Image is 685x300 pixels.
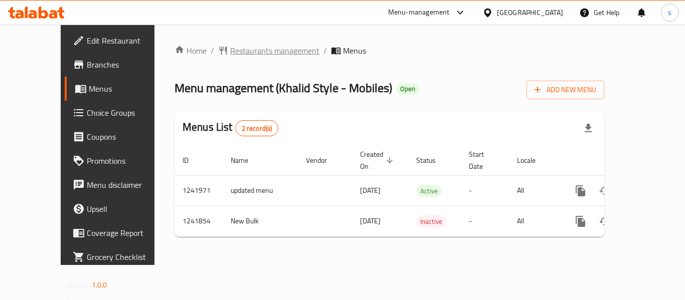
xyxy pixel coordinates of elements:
[87,131,167,143] span: Coupons
[175,45,604,57] nav: breadcrumb
[211,45,214,57] li: /
[183,120,278,136] h2: Menus List
[65,245,175,269] a: Grocery Checklist
[87,155,167,167] span: Promotions
[65,125,175,149] a: Coupons
[87,35,167,47] span: Edit Restaurant
[569,209,593,233] button: more
[218,45,319,57] a: Restaurants management
[396,83,419,95] div: Open
[65,221,175,245] a: Coverage Report
[65,173,175,197] a: Menu disclaimer
[87,251,167,263] span: Grocery Checklist
[469,148,497,172] span: Start Date
[65,53,175,77] a: Branches
[89,83,167,95] span: Menus
[235,120,279,136] div: Total records count
[527,81,604,99] button: Add New Menu
[65,77,175,101] a: Menus
[230,45,319,57] span: Restaurants management
[561,145,673,176] th: Actions
[65,29,175,53] a: Edit Restaurant
[509,175,561,206] td: All
[175,45,207,57] a: Home
[65,197,175,221] a: Upsell
[66,278,90,291] span: Version:
[461,175,509,206] td: -
[87,203,167,215] span: Upsell
[416,185,442,197] span: Active
[87,179,167,191] span: Menu disclaimer
[65,101,175,125] a: Choice Groups
[396,85,419,93] span: Open
[231,154,261,166] span: Name
[175,206,223,236] td: 1241854
[388,7,450,19] div: Menu-management
[183,154,202,166] span: ID
[593,209,617,233] button: Change Status
[569,179,593,203] button: more
[509,206,561,236] td: All
[497,7,563,18] div: [GEOGRAPHIC_DATA]
[416,216,446,227] span: Inactive
[517,154,549,166] span: Locale
[360,214,381,227] span: [DATE]
[360,148,396,172] span: Created On
[175,145,673,237] table: enhanced table
[416,154,449,166] span: Status
[87,59,167,71] span: Branches
[360,184,381,197] span: [DATE]
[223,175,298,206] td: updated menu
[535,84,596,96] span: Add New Menu
[175,77,392,99] span: Menu management ( Khalid Style - Mobiles )
[87,107,167,119] span: Choice Groups
[343,45,366,57] span: Menus
[65,149,175,173] a: Promotions
[223,206,298,236] td: New Bulk
[306,154,340,166] span: Vendor
[175,175,223,206] td: 1241971
[87,227,167,239] span: Coverage Report
[668,7,671,18] span: s
[323,45,327,57] li: /
[461,206,509,236] td: -
[593,179,617,203] button: Change Status
[92,278,107,291] span: 1.0.0
[576,116,600,140] div: Export file
[236,124,278,133] span: 2 record(s)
